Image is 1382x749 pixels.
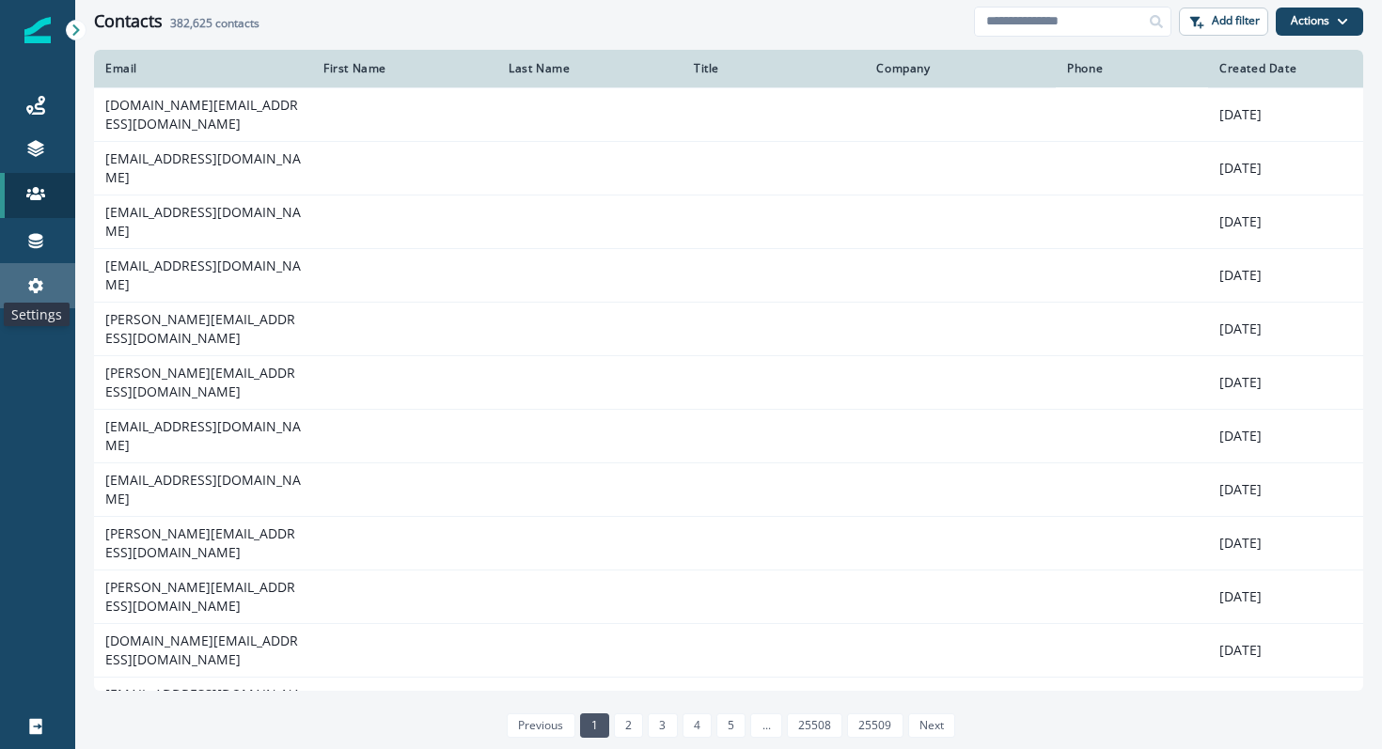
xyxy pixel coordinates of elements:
[1219,373,1352,392] p: [DATE]
[94,87,312,141] td: [DOMAIN_NAME][EMAIL_ADDRESS][DOMAIN_NAME]
[94,195,312,248] td: [EMAIL_ADDRESS][DOMAIN_NAME]
[94,302,1363,355] a: [PERSON_NAME][EMAIL_ADDRESS][DOMAIN_NAME][DATE]
[1219,534,1352,553] p: [DATE]
[94,516,312,570] td: [PERSON_NAME][EMAIL_ADDRESS][DOMAIN_NAME]
[1219,159,1352,178] p: [DATE]
[94,516,1363,570] a: [PERSON_NAME][EMAIL_ADDRESS][DOMAIN_NAME][DATE]
[1219,212,1352,231] p: [DATE]
[94,462,1363,516] a: [EMAIL_ADDRESS][DOMAIN_NAME][DATE]
[614,713,643,738] a: Page 2
[170,17,259,30] h2: contacts
[787,713,842,738] a: Page 25508
[24,17,51,43] img: Inflection
[502,713,955,738] ul: Pagination
[716,713,746,738] a: Page 5
[94,570,1363,623] a: [PERSON_NAME][EMAIL_ADDRESS][DOMAIN_NAME][DATE]
[94,195,1363,248] a: [EMAIL_ADDRESS][DOMAIN_NAME][DATE]
[1219,587,1352,606] p: [DATE]
[94,248,312,302] td: [EMAIL_ADDRESS][DOMAIN_NAME]
[1067,61,1197,76] div: Phone
[847,713,903,738] a: Page 25509
[1219,427,1352,445] p: [DATE]
[94,355,312,409] td: [PERSON_NAME][EMAIL_ADDRESS][DOMAIN_NAME]
[1219,266,1352,285] p: [DATE]
[1179,8,1268,36] button: Add filter
[323,61,486,76] div: First Name
[1219,105,1352,124] p: [DATE]
[750,713,781,738] a: Jump forward
[94,248,1363,302] a: [EMAIL_ADDRESS][DOMAIN_NAME][DATE]
[94,677,1363,730] a: [EMAIL_ADDRESS][DOMAIN_NAME][DATE]
[94,409,312,462] td: [EMAIL_ADDRESS][DOMAIN_NAME]
[1219,641,1352,660] p: [DATE]
[94,409,1363,462] a: [EMAIL_ADDRESS][DOMAIN_NAME][DATE]
[509,61,671,76] div: Last Name
[105,61,301,76] div: Email
[648,713,677,738] a: Page 3
[94,623,312,677] td: [DOMAIN_NAME][EMAIL_ADDRESS][DOMAIN_NAME]
[908,713,955,738] a: Next page
[94,570,312,623] td: [PERSON_NAME][EMAIL_ADDRESS][DOMAIN_NAME]
[683,713,712,738] a: Page 4
[1212,14,1260,27] p: Add filter
[94,87,1363,141] a: [DOMAIN_NAME][EMAIL_ADDRESS][DOMAIN_NAME][DATE]
[1219,320,1352,338] p: [DATE]
[94,677,312,730] td: [EMAIL_ADDRESS][DOMAIN_NAME]
[170,15,212,31] span: 382,625
[94,141,1363,195] a: [EMAIL_ADDRESS][DOMAIN_NAME][DATE]
[94,141,312,195] td: [EMAIL_ADDRESS][DOMAIN_NAME]
[1219,61,1352,76] div: Created Date
[94,355,1363,409] a: [PERSON_NAME][EMAIL_ADDRESS][DOMAIN_NAME][DATE]
[876,61,1044,76] div: Company
[94,11,163,32] h1: Contacts
[580,713,609,738] a: Page 1 is your current page
[94,623,1363,677] a: [DOMAIN_NAME][EMAIL_ADDRESS][DOMAIN_NAME][DATE]
[94,462,312,516] td: [EMAIL_ADDRESS][DOMAIN_NAME]
[94,302,312,355] td: [PERSON_NAME][EMAIL_ADDRESS][DOMAIN_NAME]
[1219,480,1352,499] p: [DATE]
[1276,8,1363,36] button: Actions
[694,61,854,76] div: Title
